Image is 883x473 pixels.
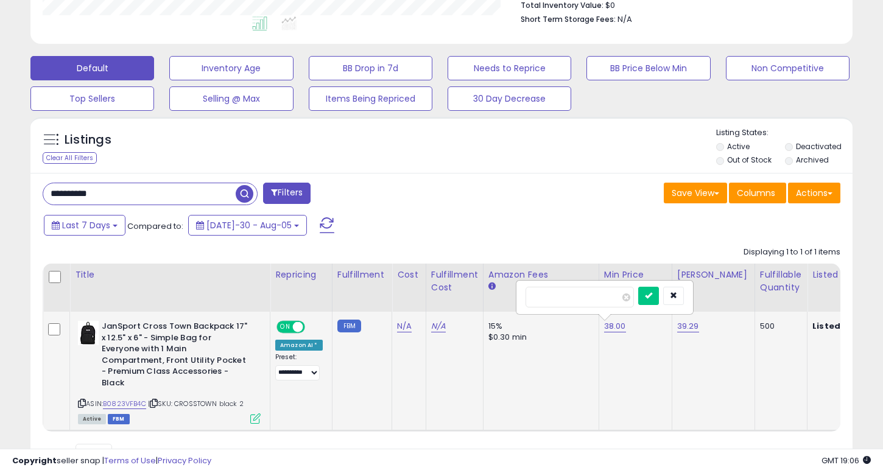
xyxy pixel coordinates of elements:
span: Compared to: [127,220,183,232]
div: Amazon AI * [275,340,323,351]
button: [DATE]-30 - Aug-05 [188,215,307,236]
button: Non Competitive [726,56,850,80]
button: 30 Day Decrease [448,86,571,111]
div: Preset: [275,353,323,380]
label: Out of Stock [727,155,772,165]
a: Privacy Policy [158,455,211,466]
button: Save View [664,183,727,203]
span: OFF [303,322,323,332]
p: Listing States: [716,127,853,139]
div: Cost [397,268,421,281]
label: Active [727,141,750,152]
b: JanSport Cross Town Backpack 17" x 12.5" x 6" - Simple Bag for Everyone with 1 Main Compartment, ... [102,321,250,391]
button: Top Sellers [30,86,154,111]
img: 31PTuhjmU2L._SL40_.jpg [78,321,99,345]
label: Archived [796,155,829,165]
div: seller snap | | [12,455,211,467]
div: Fulfillment [337,268,387,281]
span: Last 7 Days [62,219,110,231]
span: | SKU: CROSSTOWN black 2 [148,399,244,408]
strong: Copyright [12,455,57,466]
button: Last 7 Days [44,215,125,236]
span: All listings currently available for purchase on Amazon [78,414,106,424]
div: 15% [488,321,589,332]
div: 500 [760,321,798,332]
button: Inventory Age [169,56,293,80]
span: Columns [737,187,775,199]
button: Columns [729,183,786,203]
div: Fulfillable Quantity [760,268,802,294]
a: N/A [431,320,446,332]
span: N/A [617,13,632,25]
b: Listed Price: [812,320,868,332]
button: Items Being Repriced [309,86,432,111]
div: Clear All Filters [43,152,97,164]
div: Amazon Fees [488,268,594,281]
button: BB Drop in 7d [309,56,432,80]
span: FBM [108,414,130,424]
h5: Listings [65,131,111,149]
button: Actions [788,183,840,203]
div: Min Price [604,268,667,281]
a: 38.00 [604,320,626,332]
a: B0823VFB4C [103,399,146,409]
span: 2025-08-15 19:06 GMT [821,455,871,466]
a: Terms of Use [104,455,156,466]
div: ASIN: [78,321,261,422]
div: [PERSON_NAME] [677,268,750,281]
a: 39.29 [677,320,699,332]
label: Deactivated [796,141,842,152]
button: BB Price Below Min [586,56,710,80]
div: Title [75,268,265,281]
span: Show: entries [52,448,139,460]
button: Filters [263,183,311,204]
button: Needs to Reprice [448,56,571,80]
b: Short Term Storage Fees: [521,14,616,24]
div: $0.30 min [488,332,589,343]
small: FBM [337,320,361,332]
span: [DATE]-30 - Aug-05 [206,219,292,231]
a: N/A [397,320,412,332]
button: Default [30,56,154,80]
span: ON [278,322,293,332]
div: Repricing [275,268,327,281]
small: Amazon Fees. [488,281,496,292]
button: Selling @ Max [169,86,293,111]
div: Fulfillment Cost [431,268,478,294]
div: Displaying 1 to 1 of 1 items [744,247,840,258]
